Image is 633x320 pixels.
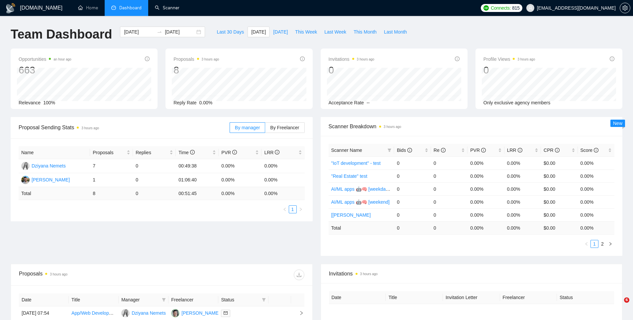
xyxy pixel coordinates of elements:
td: 0 [394,221,431,234]
span: info-circle [594,148,598,153]
td: 0.00% [578,195,614,208]
button: Last Week [321,27,350,37]
span: right [608,242,612,246]
td: 0.00% [262,159,304,173]
span: filter [162,298,166,302]
span: Manager [121,296,159,303]
span: CPR [544,148,559,153]
span: filter [160,295,167,305]
span: Scanner Breakdown [329,122,615,131]
div: Dziyana Nemets [32,162,66,169]
button: [DATE] [248,27,269,37]
span: info-circle [481,148,486,153]
td: 00:51:45 [176,187,219,200]
input: Start date [124,28,154,36]
a: App/Web Developer Needed for Commission Tracking App [71,310,192,316]
div: Proposals [19,269,161,280]
span: info-circle [441,148,446,153]
span: Connects: [491,4,511,12]
span: Time [178,150,194,155]
span: 815 [512,4,519,12]
td: 0 [431,208,468,221]
h1: Team Dashboard [11,27,112,42]
a: DNDziyana Nemets [121,310,166,315]
span: Invitations [329,269,614,278]
span: left [283,207,287,211]
span: Last Month [384,28,407,36]
a: "IoT development" - test [331,160,381,166]
td: 0.00% [468,157,504,169]
li: 2 [598,240,606,248]
span: Replies [136,149,168,156]
span: 0.00% [199,100,213,105]
td: 0.00% [468,208,504,221]
div: [PERSON_NAME] [181,309,220,317]
time: an hour ago [53,57,71,61]
button: Last 30 Days [213,27,248,37]
th: Freelancer [168,293,218,306]
a: setting [620,5,630,11]
span: mail [224,311,228,315]
a: 1 [289,206,296,213]
span: Proposal Sending Stats [19,123,230,132]
span: [DATE] [251,28,266,36]
img: upwork-logo.png [483,5,489,11]
td: Total [19,187,90,200]
button: setting [620,3,630,13]
button: [DATE] [269,27,291,37]
td: 0 [431,157,468,169]
td: 0.00% [504,182,541,195]
img: YN [171,309,179,317]
li: Next Page [297,205,305,213]
button: This Month [350,27,380,37]
td: $0.00 [541,157,578,169]
td: 0 [394,208,431,221]
span: info-circle [455,56,460,61]
span: Acceptance Rate [329,100,364,105]
span: filter [262,298,266,302]
time: 3 hours ago [50,272,67,276]
span: 100% [43,100,55,105]
button: download [294,269,304,280]
td: $0.00 [541,169,578,182]
td: 0.00% [578,169,614,182]
span: Proposals [93,149,125,156]
span: right [299,207,303,211]
td: 0.00% [468,195,504,208]
td: 0 [431,195,468,208]
td: 0.00 % [219,187,262,200]
th: Date [19,293,69,306]
td: 0 [394,195,431,208]
a: AK[PERSON_NAME] [21,177,70,182]
li: Previous Page [582,240,590,248]
td: $0.00 [541,195,578,208]
div: [PERSON_NAME] [32,176,70,183]
span: Opportunities [19,55,71,63]
span: Last Week [324,28,346,36]
time: 3 hours ago [202,57,219,61]
span: filter [386,145,393,155]
th: Replies [133,146,176,159]
span: dashboard [111,5,116,10]
button: right [297,205,305,213]
td: 0 [431,221,468,234]
span: By Freelancer [270,125,299,130]
a: homeHome [78,5,98,11]
li: 1 [590,240,598,248]
td: 7 [90,159,133,173]
span: Profile Views [483,55,535,63]
span: This Month [354,28,376,36]
td: 0.00% [262,173,304,187]
span: Score [580,148,598,153]
th: Manager [119,293,168,306]
td: 0.00% [468,169,504,182]
li: Previous Page [281,205,289,213]
td: 0 [133,173,176,187]
button: right [606,240,614,248]
a: AI/ML apps 🤖🧠 [weekdays] [331,186,392,192]
td: 8 [90,187,133,200]
td: 0.00 % [504,221,541,234]
iframe: Intercom live chat [610,297,626,313]
span: info-circle [610,56,614,61]
li: Next Page [606,240,614,248]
